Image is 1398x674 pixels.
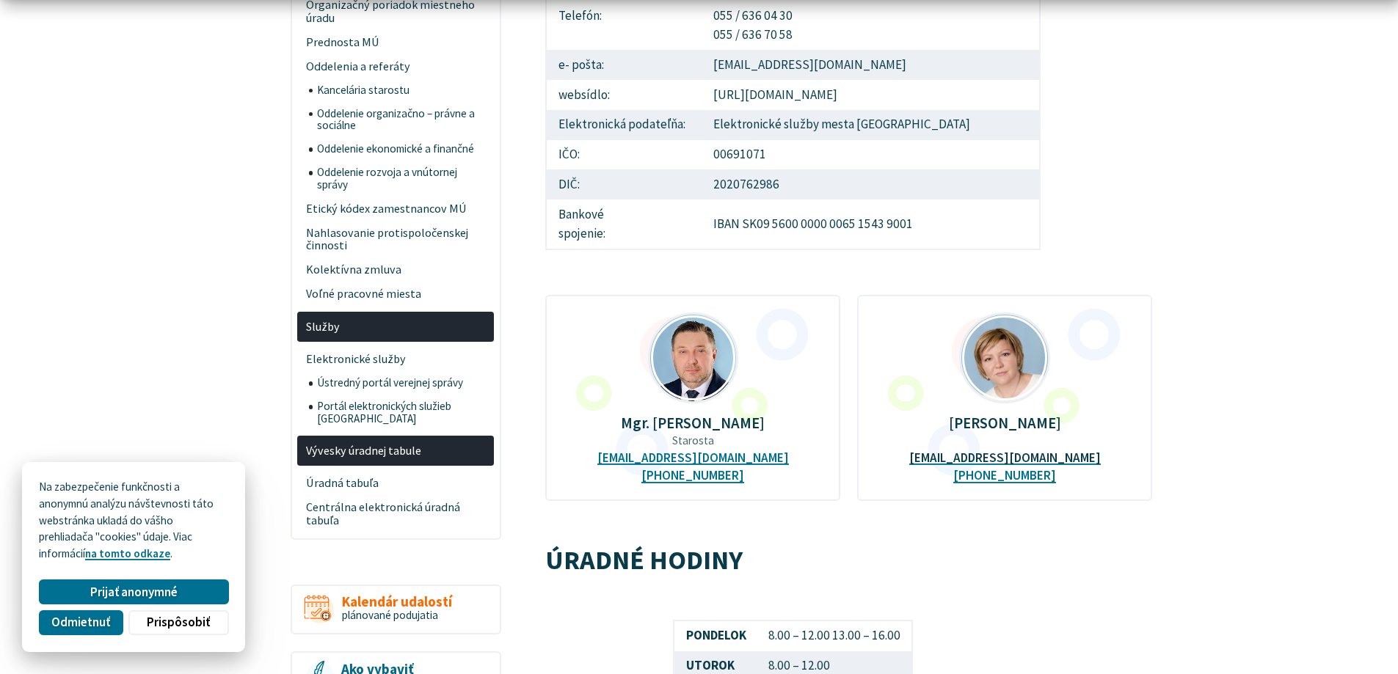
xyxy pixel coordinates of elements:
[342,608,438,622] span: plánované podujatia
[713,176,779,192] a: 2020762986
[953,468,1056,483] a: [PHONE_NUMBER]
[306,30,486,54] span: Prednosta MÚ
[545,543,743,576] strong: ÚRADNÉ HODINY
[317,102,486,138] span: Oddelenie organizačno – právne a sociálne
[317,371,486,395] span: Ústredný portál verejnej správy
[128,610,228,635] button: Prispôsobiť
[342,594,452,609] span: Kalendár udalostí
[569,414,817,431] p: Mgr. [PERSON_NAME]
[713,146,766,162] a: 00691071
[39,579,228,604] button: Prijať anonymné
[317,138,486,161] span: Oddelenie ekonomické a finančné
[39,479,228,563] p: Na zabezpečenie funkčnosti a anonymnú analýzu návštevnosti táto webstránka ukladá do vášho prehli...
[306,496,486,533] span: Centrálna elektronická úradná tabuľa
[546,80,702,110] td: websídlo:
[713,7,793,23] a: 055 / 636 04 30
[309,78,495,102] a: Kancelária starostu
[546,50,702,80] td: e- pošta:
[713,116,970,132] a: Elektronické služby mesta [GEOGRAPHIC_DATA]
[702,80,1040,110] td: [URL][DOMAIN_NAME]
[306,315,486,339] span: Služby
[546,110,702,140] td: Elektronická podateľňa:
[297,436,494,466] a: Vývesky úradnej tabule
[858,216,913,232] a: 1543 9001
[309,102,495,138] a: Oddelenie organizačno – právne a sociálne
[309,161,495,197] a: Oddelenie rozvoja a vnútornej správy
[757,620,912,651] td: 8.00 – 12.00 13.00 – 16.00
[297,30,494,54] a: Prednosta MÚ
[546,140,702,170] td: IČO:
[297,282,494,307] a: Voľné pracovné miesta
[306,54,486,78] span: Oddelenia a referáty
[306,221,486,258] span: Nahlasovanie protispoločenskej činnosti
[597,450,789,466] a: [EMAIL_ADDRESS][DOMAIN_NAME]
[297,54,494,78] a: Oddelenia a referáty
[306,347,486,371] span: Elektronické služby
[297,258,494,282] a: Kolektívna zmluva
[297,197,494,221] a: Etický kódex zamestnancov MÚ
[297,347,494,371] a: Elektronické služby
[297,472,494,496] a: Úradná tabuľa
[291,585,501,635] a: Kalendár udalostí plánované podujatia
[546,199,702,249] td: Bankové spojenie:
[306,197,486,221] span: Etický kódex zamestnancov MÚ
[317,395,486,431] span: Portál elektronických služieb [GEOGRAPHIC_DATA]
[909,450,1101,466] a: [EMAIL_ADDRESS][DOMAIN_NAME]
[297,312,494,342] a: Služby
[317,161,486,197] span: Oddelenie rozvoja a vnútornej správy
[569,434,817,447] p: Starosta
[306,472,486,496] span: Úradná tabuľa
[39,610,123,635] button: Odmietnuť
[90,585,178,600] span: Prijať anonymné
[309,371,495,395] a: Ústredný portál verejnej správy
[641,468,744,483] a: [PHONE_NUMBER]
[713,26,793,43] a: 055 / 636 70 58
[650,315,737,401] img: Mgr.Ing. Miloš Ihnát_mini
[757,216,856,232] a: 09 5600 0000 0065
[306,282,486,307] span: Voľné pracovné miesta
[306,258,486,282] span: Kolektívna zmluva
[546,169,702,199] td: DIČ:
[702,50,1040,80] td: [EMAIL_ADDRESS][DOMAIN_NAME]
[686,627,746,643] strong: PONDELOK
[702,199,1040,249] td: IBAN SK
[85,546,170,560] a: na tomto odkaze
[317,78,486,102] span: Kancelária starostu
[881,414,1129,431] p: [PERSON_NAME]
[297,496,494,533] a: Centrálna elektronická úradná tabuľa
[686,657,735,673] strong: UTOROK
[309,395,495,431] a: Portál elektronických služieb [GEOGRAPHIC_DATA]
[51,615,110,630] span: Odmietnuť
[306,439,486,463] span: Vývesky úradnej tabule
[147,615,210,630] span: Prispôsobiť
[309,138,495,161] a: Oddelenie ekonomické a finančné
[297,221,494,258] a: Nahlasovanie protispoločenskej činnosti
[961,315,1048,401] img: Zemková_a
